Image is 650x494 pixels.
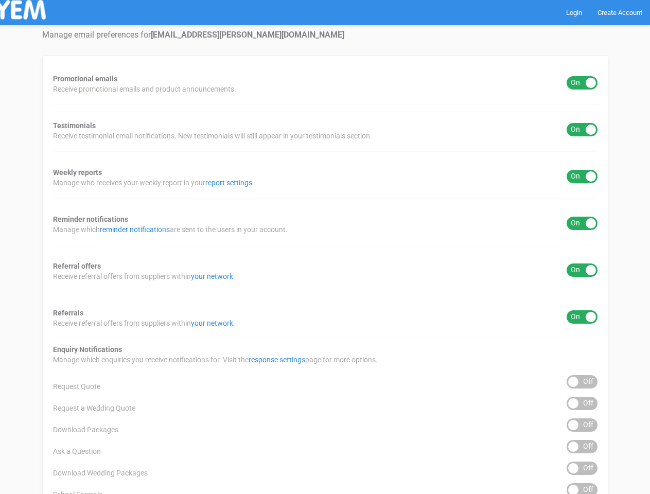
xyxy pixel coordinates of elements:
[53,446,101,456] span: Ask a Question
[53,318,235,328] span: Receive referral offers from suppliers within .
[191,272,233,280] a: your network
[53,121,96,130] strong: Testimonials
[53,403,135,413] span: Request a Wedding Quote
[53,345,122,354] strong: Enquiry Notifications
[53,271,235,281] span: Receive referral offers from suppliers within .
[205,179,252,187] a: report settings
[53,84,236,94] span: Receive promotional emails and product announcements.
[53,355,378,365] span: Manage which enquiries you receive notifications for. Visit the page for more options.
[151,30,344,40] strong: [EMAIL_ADDRESS][PERSON_NAME][DOMAIN_NAME]
[53,309,83,317] strong: Referrals
[53,168,102,177] strong: Weekly reports
[53,381,100,392] span: Request Quote
[42,30,608,40] h4: Manage email preferences for
[53,178,254,188] span: Manage who receives your weekly report in your .
[53,468,148,478] span: Download Wedding Packages
[53,215,128,223] strong: Reminder notifications
[100,225,170,234] a: reminder notifications
[53,262,101,270] strong: Referral offers
[53,75,117,83] strong: Promotional emails
[191,319,233,327] a: your network
[53,224,288,235] span: Manage which are sent to the users in your account.
[53,131,372,141] span: Receive testimonial email notifications. New testimonials will still appear in your testimonials ...
[249,356,305,364] a: response settings
[53,425,118,435] span: Download Packages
